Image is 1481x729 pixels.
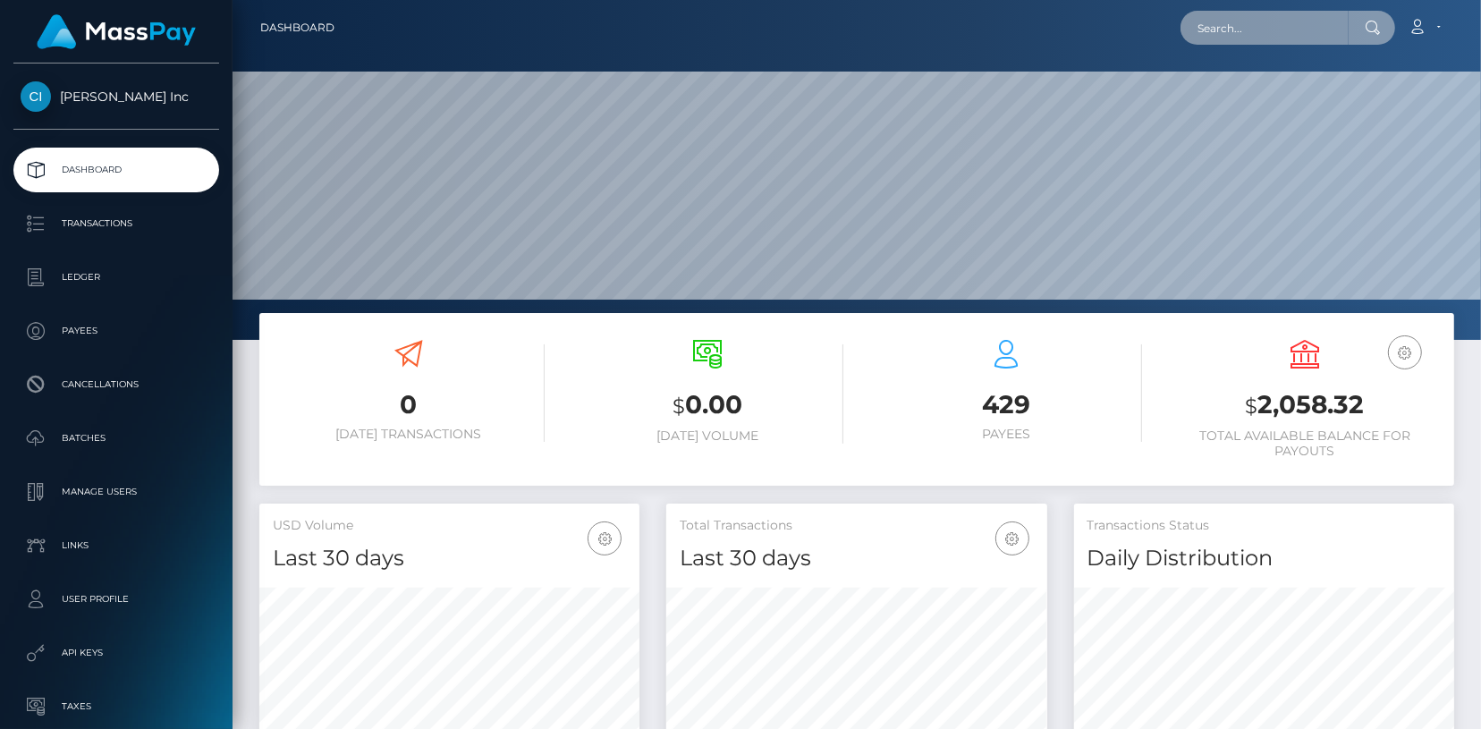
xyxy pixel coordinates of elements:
p: Manage Users [21,479,212,505]
a: Batches [13,416,219,461]
h3: 0.00 [571,387,843,424]
a: Dashboard [260,9,334,47]
p: Transactions [21,210,212,237]
a: Transactions [13,201,219,246]
img: Cindy Gallop Inc [21,81,51,112]
h5: Total Transactions [680,517,1033,535]
p: Dashboard [21,157,212,183]
input: Search... [1181,11,1349,45]
h6: [DATE] Transactions [273,427,545,442]
span: [PERSON_NAME] Inc [13,89,219,105]
h4: Last 30 days [273,543,626,574]
a: Ledger [13,255,219,300]
small: $ [673,394,685,419]
p: API Keys [21,640,212,666]
img: MassPay Logo [37,14,196,49]
p: Cancellations [21,371,212,398]
h6: Payees [870,427,1142,442]
a: Payees [13,309,219,353]
p: Links [21,532,212,559]
h3: 429 [870,387,1142,422]
h3: 2,058.32 [1169,387,1441,424]
p: Taxes [21,693,212,720]
p: Payees [21,318,212,344]
a: Taxes [13,684,219,729]
a: Dashboard [13,148,219,192]
a: User Profile [13,577,219,622]
h6: [DATE] Volume [571,428,843,444]
a: API Keys [13,631,219,675]
h4: Daily Distribution [1087,543,1441,574]
h5: Transactions Status [1087,517,1441,535]
a: Cancellations [13,362,219,407]
a: Manage Users [13,470,219,514]
p: Ledger [21,264,212,291]
p: User Profile [21,586,212,613]
h3: 0 [273,387,545,422]
h4: Last 30 days [680,543,1033,574]
h6: Total Available Balance for Payouts [1169,428,1441,459]
a: Links [13,523,219,568]
h5: USD Volume [273,517,626,535]
small: $ [1246,394,1258,419]
p: Batches [21,425,212,452]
